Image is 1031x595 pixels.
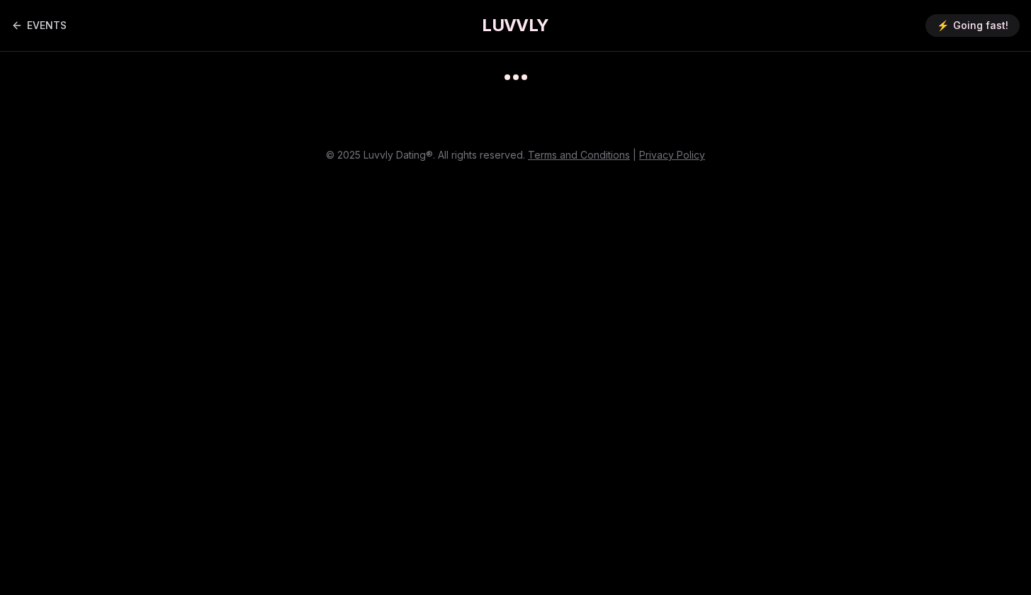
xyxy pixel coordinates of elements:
span: | [633,149,636,161]
a: Privacy Policy [639,149,705,161]
span: ⚡️ [937,18,949,33]
a: LUVVLY [482,14,548,37]
a: Back to events [11,11,67,40]
a: Terms and Conditions [528,149,630,161]
span: Going fast! [953,18,1008,33]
